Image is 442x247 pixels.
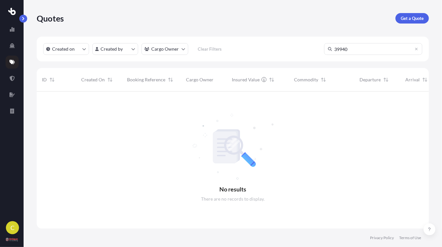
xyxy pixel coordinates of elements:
p: Quotes [37,13,64,24]
input: Search Quote or Shipment ID... [324,43,422,55]
a: Terms of Use [399,235,421,240]
button: Sort [167,76,175,84]
button: Sort [48,76,56,84]
p: Cargo Owner [151,46,179,52]
span: Booking Reference [127,76,165,83]
button: Sort [421,76,429,84]
a: Privacy Policy [370,235,394,240]
button: cargoOwner Filter options [141,43,188,55]
button: createdOn Filter options [43,43,89,55]
p: Created on [52,46,75,52]
button: Sort [106,76,114,84]
button: Sort [382,76,390,84]
span: Departure [359,76,381,83]
span: Created On [81,76,105,83]
button: Clear Filters [192,44,228,54]
p: Clear Filters [198,46,222,52]
span: Commodity [294,76,318,83]
p: Get a Quote [401,15,424,22]
span: Arrival [405,76,420,83]
span: C [10,224,14,231]
span: ID [42,76,47,83]
a: Get a Quote [396,13,429,24]
p: Created by [101,46,123,52]
button: createdBy Filter options [92,43,138,55]
span: Insured Value [232,76,260,83]
span: Cargo Owner [186,76,213,83]
button: Sort [320,76,327,84]
button: Sort [268,76,276,84]
img: organization-logo [6,238,18,241]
